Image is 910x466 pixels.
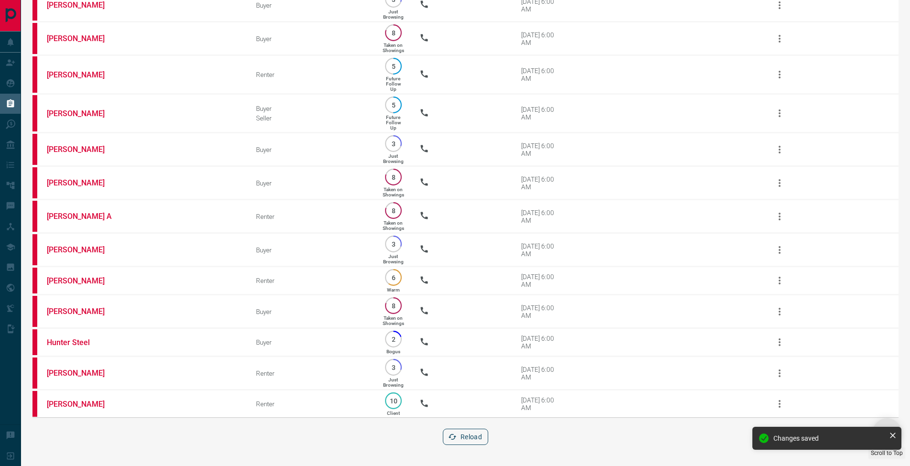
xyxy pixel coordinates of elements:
a: [PERSON_NAME] [47,109,118,118]
div: property.ca [32,391,37,417]
div: property.ca [32,56,37,93]
p: Just Browsing [383,9,404,20]
p: Taken on Showings [383,187,404,197]
div: property.ca [32,234,37,265]
div: Buyer [256,338,367,346]
a: [PERSON_NAME] [47,0,118,10]
div: property.ca [32,268,37,293]
p: Just Browsing [383,254,404,264]
p: 8 [390,302,397,309]
p: Future Follow Up [386,76,401,92]
p: 10 [390,397,397,404]
a: [PERSON_NAME] [47,400,118,409]
div: [DATE] 6:00 AM [521,106,562,121]
div: property.ca [32,358,37,389]
button: Reload [443,429,488,445]
div: Buyer [256,35,367,43]
p: 6 [390,274,397,281]
p: 3 [390,140,397,147]
a: [PERSON_NAME] [47,307,118,316]
div: Buyer [256,105,367,112]
p: Just Browsing [383,153,404,164]
div: Buyer [256,146,367,153]
div: [DATE] 6:00 AM [521,242,562,258]
p: 8 [390,29,397,36]
a: [PERSON_NAME] [47,178,118,187]
div: Buyer [256,179,367,187]
a: [PERSON_NAME] [47,70,118,79]
p: 3 [390,364,397,371]
a: [PERSON_NAME] [47,145,118,154]
p: 8 [390,173,397,181]
div: [DATE] 6:00 AM [521,304,562,319]
div: Renter [256,277,367,284]
p: Just Browsing [383,377,404,388]
p: Bogus [386,349,400,354]
div: [DATE] 6:00 AM [521,396,562,412]
div: [DATE] 6:00 AM [521,335,562,350]
p: Client [387,411,400,416]
p: 8 [390,207,397,214]
div: Buyer [256,308,367,315]
div: property.ca [32,167,37,198]
div: property.ca [32,134,37,165]
div: [DATE] 6:00 AM [521,273,562,288]
div: [DATE] 6:00 AM [521,209,562,224]
div: Buyer [256,246,367,254]
p: Taken on Showings [383,315,404,326]
a: [PERSON_NAME] [47,245,118,254]
div: Renter [256,71,367,78]
div: Buyer [256,1,367,9]
div: property.ca [32,329,37,355]
a: [PERSON_NAME] [47,368,118,378]
a: [PERSON_NAME] [47,34,118,43]
p: Warm [387,287,400,293]
div: Seller [256,114,367,122]
div: property.ca [32,201,37,232]
div: Renter [256,400,367,408]
div: Changes saved [773,434,885,442]
div: Renter [256,213,367,220]
p: Future Follow Up [386,115,401,130]
div: property.ca [32,23,37,54]
div: [DATE] 6:00 AM [521,366,562,381]
div: [DATE] 6:00 AM [521,67,562,82]
div: property.ca [32,95,37,131]
p: 5 [390,101,397,108]
p: 3 [390,240,397,248]
p: 5 [390,63,397,70]
a: Hunter Steel [47,338,118,347]
div: [DATE] 6:00 AM [521,31,562,46]
a: [PERSON_NAME] [47,276,118,285]
div: Renter [256,369,367,377]
div: [DATE] 6:00 AM [521,175,562,191]
a: [PERSON_NAME] A [47,212,118,221]
p: Taken on Showings [383,220,404,231]
p: 2 [390,336,397,343]
div: property.ca [32,296,37,327]
p: Taken on Showings [383,43,404,53]
div: [DATE] 6:00 AM [521,142,562,157]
